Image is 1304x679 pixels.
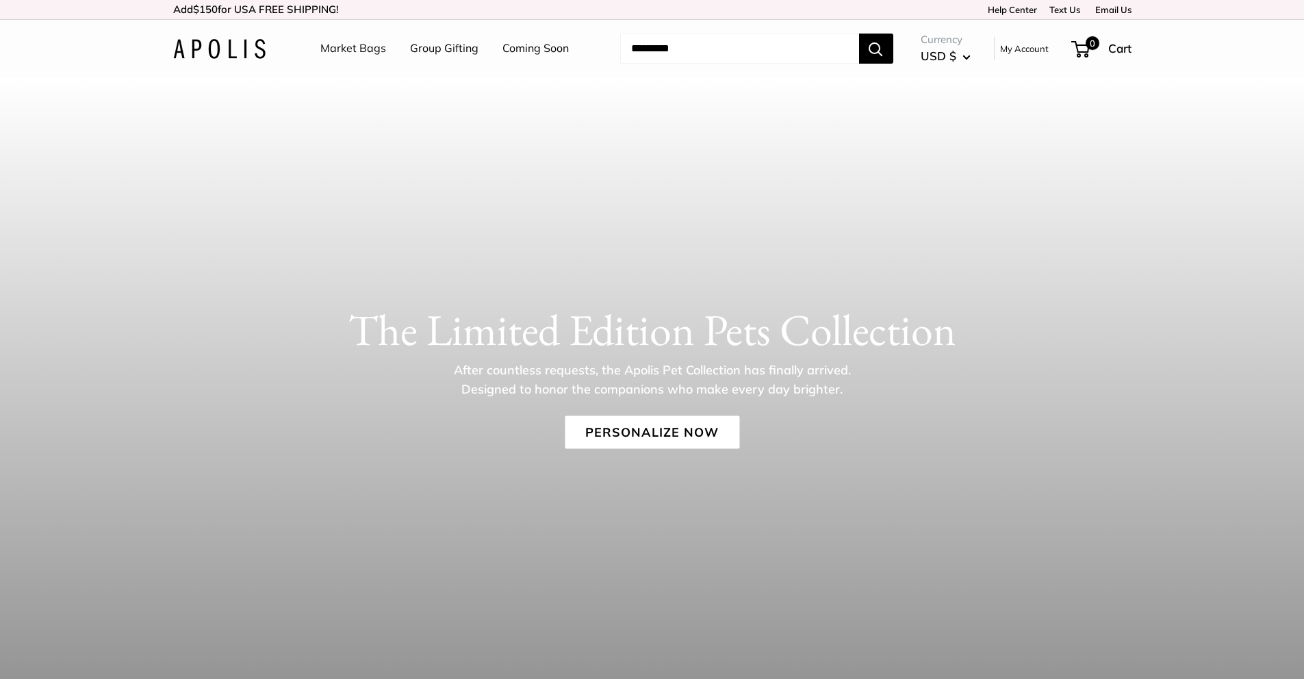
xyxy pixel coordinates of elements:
a: Help Center [983,4,1037,15]
input: Search... [620,34,859,64]
a: Text Us [1049,4,1080,15]
a: My Account [1000,40,1049,57]
a: Group Gifting [410,38,478,59]
span: Currency [921,30,971,49]
button: USD $ [921,45,971,67]
a: Coming Soon [502,38,569,59]
span: $150 [193,3,218,16]
p: After countless requests, the Apolis Pet Collection has finally arrived. Designed to honor the co... [430,360,875,398]
button: Search [859,34,893,64]
h1: The Limited Edition Pets Collection [173,303,1132,355]
a: 0 Cart [1073,38,1132,60]
img: Apolis [173,39,266,59]
a: Market Bags [320,38,386,59]
a: Personalize Now [565,415,739,448]
span: Cart [1108,41,1132,55]
span: 0 [1085,36,1099,50]
span: USD $ [921,49,956,63]
a: Email Us [1090,4,1132,15]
